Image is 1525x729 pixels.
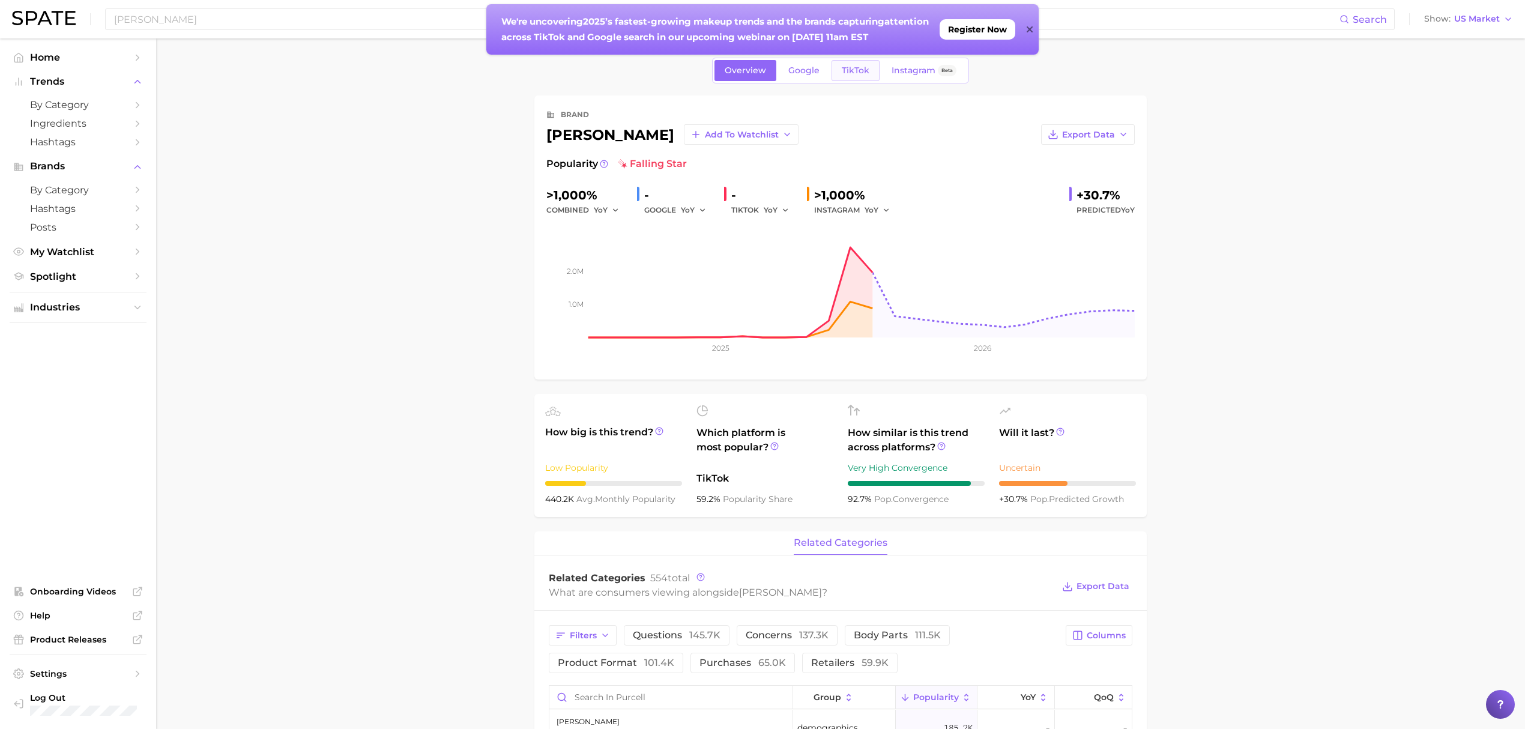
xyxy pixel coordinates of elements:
button: QoQ [1055,686,1132,709]
span: [PERSON_NAME] [739,587,822,598]
span: Will it last? [999,426,1136,455]
button: YoY [594,203,620,217]
a: Help [10,606,146,625]
span: monthly popularity [576,494,675,504]
span: YoY [865,205,878,215]
span: by Category [30,184,126,196]
div: 9 / 10 [848,481,985,486]
span: TikTok [842,65,869,76]
span: Columns [1087,631,1126,641]
button: YoY [865,203,890,217]
span: 101.4k [644,657,674,668]
span: Brands [30,161,126,172]
a: Overview [714,60,776,81]
span: Log Out [30,692,137,703]
span: by Category [30,99,126,110]
button: Industries [10,298,146,316]
button: YoY [764,203,790,217]
img: SPATE [12,11,76,25]
div: 5 / 10 [999,481,1136,486]
span: QoQ [1094,692,1114,702]
span: Overview [725,65,766,76]
span: questions [633,631,720,640]
a: Ingredients [10,114,146,133]
span: 145.7k [689,629,720,641]
span: Trends [30,76,126,87]
abbr: popularity index [1030,494,1049,504]
a: Spotlight [10,267,146,286]
span: My Watchlist [30,246,126,258]
div: INSTAGRAM [814,203,898,217]
span: Search [1353,14,1387,25]
span: 440.2k [545,494,576,504]
span: Predicted [1077,203,1135,217]
span: Hashtags [30,203,126,214]
a: My Watchlist [10,243,146,261]
a: Hashtags [10,133,146,151]
span: convergence [874,494,949,504]
a: by Category [10,181,146,199]
span: Ingredients [30,118,126,129]
span: 554 [650,572,668,584]
span: Hashtags [30,136,126,148]
a: Log out. Currently logged in with e-mail hannah.kohl@croda.com. [10,689,146,719]
a: Google [778,60,830,81]
div: combined [546,203,627,217]
a: InstagramBeta [881,60,967,81]
span: 111.5k [915,629,941,641]
div: [PERSON_NAME] [557,715,620,729]
div: What are consumers viewing alongside ? [549,584,1053,600]
span: group [814,692,841,702]
div: [PERSON_NAME] [546,124,799,145]
span: retailers [811,658,889,668]
button: YoY [681,203,707,217]
span: concerns [746,631,829,640]
span: YoY [594,205,608,215]
div: GOOGLE [644,203,714,217]
span: Related Categories [549,572,645,584]
span: Google [788,65,820,76]
img: falling star [618,159,627,169]
span: falling star [618,157,687,171]
span: Spotlight [30,271,126,282]
tspan: 2026 [974,343,991,352]
span: TikTok [696,471,833,486]
button: Columns [1066,625,1132,646]
span: popularity share [723,494,793,504]
button: Export Data [1059,578,1132,595]
a: by Category [10,95,146,114]
span: How big is this trend? [545,425,682,455]
a: Onboarding Videos [10,582,146,600]
a: TikTok [832,60,880,81]
span: Home [30,52,126,63]
span: 92.7% [848,494,874,504]
button: Trends [10,73,146,91]
abbr: popularity index [874,494,893,504]
span: Export Data [1062,130,1115,140]
span: Add to Watchlist [705,130,779,140]
div: - [644,186,714,205]
span: YoY [764,205,778,215]
span: YoY [681,205,695,215]
span: 65.0k [758,657,786,668]
a: Hashtags [10,199,146,218]
span: Onboarding Videos [30,586,126,597]
span: purchases [699,658,786,668]
input: Search in purcell [549,686,793,709]
span: 59.2% [696,494,723,504]
span: Popularity [913,692,959,702]
abbr: average [576,494,595,504]
button: YoY [977,686,1055,709]
tspan: 2025 [712,343,729,352]
span: Industries [30,302,126,313]
button: Filters [549,625,617,646]
input: Search here for a brand, industry, or ingredient [113,9,1339,29]
span: >1,000% [546,188,597,202]
span: Popularity [546,157,598,171]
span: Beta [941,65,953,76]
span: Instagram [892,65,935,76]
button: Add to Watchlist [684,124,799,145]
a: Home [10,48,146,67]
button: Export Data [1041,124,1135,145]
span: related categories [794,537,887,548]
